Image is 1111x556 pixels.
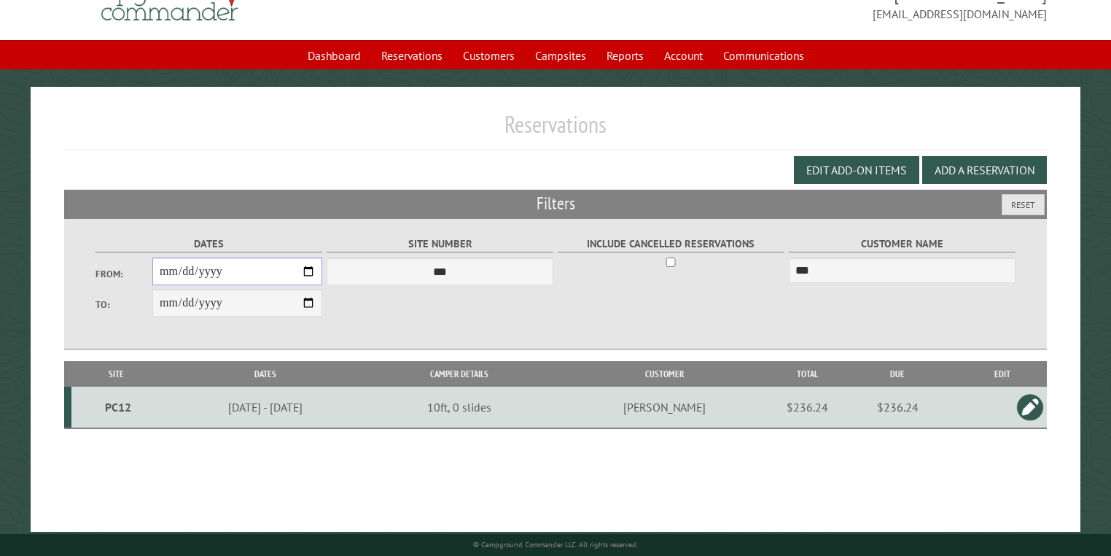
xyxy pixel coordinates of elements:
[794,156,919,184] button: Edit Add-on Items
[958,361,1047,387] th: Edit
[714,42,813,69] a: Communications
[95,236,322,252] label: Dates
[164,400,367,414] div: [DATE] - [DATE]
[95,267,152,281] label: From:
[64,190,1048,217] h2: Filters
[77,400,160,414] div: PC12
[550,387,779,428] td: [PERSON_NAME]
[299,42,370,69] a: Dashboard
[454,42,523,69] a: Customers
[922,156,1047,184] button: Add a Reservation
[369,361,550,387] th: Camper Details
[373,42,451,69] a: Reservations
[779,387,837,428] td: $236.24
[327,236,553,252] label: Site Number
[473,540,638,549] small: © Campground Commander LLC. All rights reserved.
[779,361,837,387] th: Total
[526,42,595,69] a: Campsites
[64,110,1048,150] h1: Reservations
[837,387,958,428] td: $236.24
[71,361,162,387] th: Site
[558,236,784,252] label: Include Cancelled Reservations
[598,42,652,69] a: Reports
[655,42,712,69] a: Account
[1002,194,1045,215] button: Reset
[95,298,152,312] label: To:
[789,236,1016,252] label: Customer Name
[550,361,779,387] th: Customer
[837,361,958,387] th: Due
[162,361,370,387] th: Dates
[369,387,550,428] td: 10ft, 0 slides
